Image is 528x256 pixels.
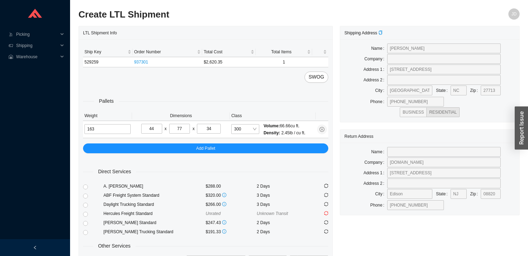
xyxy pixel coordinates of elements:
span: 300 [234,124,256,134]
label: Name [371,147,387,157]
span: left [33,245,37,250]
div: Copy [378,29,383,36]
div: $288.00 [206,183,257,190]
span: Density: [263,130,280,135]
th: Weight [83,111,132,121]
span: BUSINESS [403,110,424,115]
span: Total Cost [204,48,249,55]
span: Unrated [206,211,221,216]
th: undefined sortable [312,47,328,57]
span: Total Items [257,48,306,55]
span: sync [324,220,328,224]
div: Return Address [344,130,515,143]
span: Shipping Address [344,31,383,35]
th: Class [230,111,316,121]
button: SWOG [304,72,328,83]
div: 2 Days [257,219,308,226]
div: 3 Days [257,201,308,208]
span: Ship Key [84,48,126,55]
input: W [169,124,190,134]
span: info-circle [222,202,226,206]
label: Name [371,43,387,53]
span: Order Number [134,48,196,55]
label: Phone [370,97,387,107]
div: 66.66 cu ft. [263,122,305,129]
span: JD [512,8,517,20]
span: info-circle [222,193,226,197]
div: [PERSON_NAME] Standard [103,219,206,226]
td: 1 [256,57,313,67]
div: ABF Freight System Standard [103,192,206,199]
span: SWOG [309,73,324,81]
button: close-circle [317,124,327,134]
label: State [436,86,450,95]
span: Volume: [263,123,280,128]
label: Company [364,157,387,167]
span: Unknown Transit [257,211,288,216]
label: Phone [370,200,387,210]
button: Add Pallet [83,143,328,153]
div: x [192,125,194,132]
span: copy [378,31,383,35]
td: 529259 [83,57,133,67]
span: Picking [16,29,58,40]
th: Total Cost sortable [202,47,255,57]
span: sync [324,193,328,197]
span: info-circle [222,220,226,224]
div: $191.33 [206,228,257,235]
label: Address 1 [363,168,387,178]
div: 2.45 lb / cu ft. [263,129,305,136]
span: Shipping [16,40,58,51]
div: Hercules Freight Standard [103,210,206,217]
div: $266.00 [206,201,257,208]
label: City [375,86,387,95]
div: 2 Days [257,228,308,235]
span: Warehouse [16,51,58,62]
label: Zip [470,86,481,95]
input: H [197,124,221,134]
span: Add Pallet [196,145,215,152]
label: City [375,189,387,199]
th: Total Items sortable [256,47,313,57]
th: Dimensions [132,111,230,121]
div: 3 Days [257,192,308,199]
div: x [165,125,167,132]
span: sync [324,211,328,215]
label: Zip [470,189,481,199]
span: sync [324,184,328,188]
span: sync [324,229,328,234]
div: 2 Days [257,183,308,190]
th: Order Number sortable [133,47,203,57]
span: Other Services [93,242,136,250]
span: sync [324,202,328,206]
h2: Create LTL Shipment [78,8,409,21]
a: 937301 [134,60,148,65]
label: State [436,189,450,199]
label: Address 1 [363,65,387,74]
label: Address 2 [363,75,387,85]
span: info-circle [222,229,226,234]
span: Direct Services [93,168,136,176]
div: LTL Shipment Info [83,26,328,39]
td: $2,620.35 [202,57,255,67]
label: Company [364,54,387,64]
div: [PERSON_NAME] Trucking Standard [103,228,206,235]
div: $247.43 [206,219,257,226]
div: Daylight Trucking Standard [103,201,206,208]
th: Ship Key sortable [83,47,133,57]
input: L [141,124,162,134]
label: Address 2 [363,178,387,188]
div: A. [PERSON_NAME] [103,183,206,190]
span: RESIDENTIAL [429,110,457,115]
div: $320.00 [206,192,257,199]
span: Pallets [94,97,119,105]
